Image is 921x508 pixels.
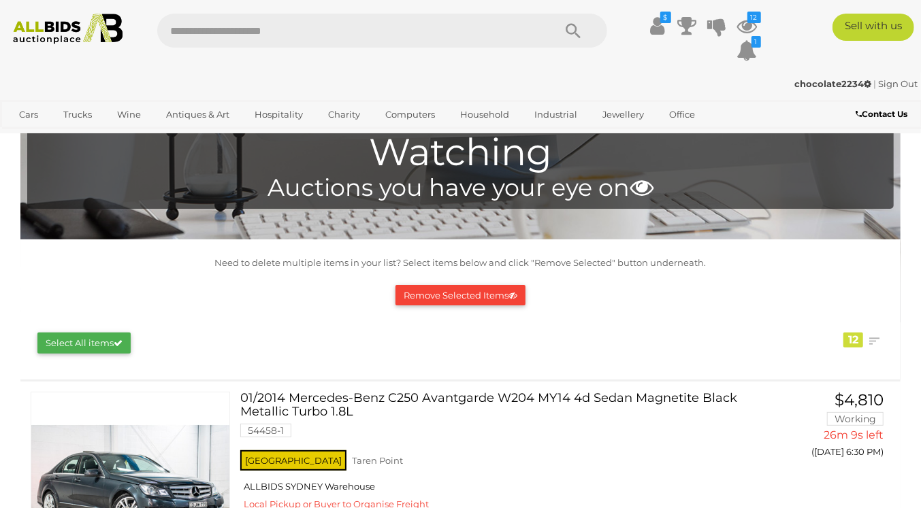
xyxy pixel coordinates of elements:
[246,103,312,126] a: Hospitality
[34,132,887,173] h1: Watching
[661,103,705,126] a: Office
[157,103,238,126] a: Antiques & Art
[27,255,894,271] p: Need to delete multiple items in your list? Select items below and click "Remove Selected" button...
[647,14,668,38] a: $
[873,78,876,89] span: |
[660,12,671,23] i: $
[108,103,150,126] a: Wine
[752,36,761,48] i: 1
[843,333,863,348] div: 12
[794,78,873,89] a: chocolate2234
[251,392,743,447] a: 01/2014 Mercedes-Benz C250 Avantgarde W204 MY14 4d Sedan Magnetite Black Metallic Turbo 1.8L 54458-1
[376,103,444,126] a: Computers
[395,285,526,306] button: Remove Selected Items
[7,14,129,44] img: Allbids.com.au
[833,14,914,41] a: Sell with us
[10,103,47,126] a: Cars
[794,78,871,89] strong: chocolate2234
[835,390,884,409] span: $4,810
[594,103,653,126] a: Jewellery
[737,14,758,38] a: 12
[747,12,761,23] i: 12
[54,103,101,126] a: Trucks
[856,109,907,119] b: Contact Us
[526,103,586,126] a: Industrial
[451,103,518,126] a: Household
[856,107,911,122] a: Contact Us
[539,14,607,48] button: Search
[10,126,56,148] a: Sports
[737,38,758,63] a: 1
[319,103,369,126] a: Charity
[37,333,131,354] button: Select All items
[34,175,887,201] h4: Auctions you have your eye on
[63,126,178,148] a: [GEOGRAPHIC_DATA]
[878,78,918,89] a: Sign Out
[764,392,888,464] a: $4,810 Working 26m 9s left ([DATE] 6:30 PM)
